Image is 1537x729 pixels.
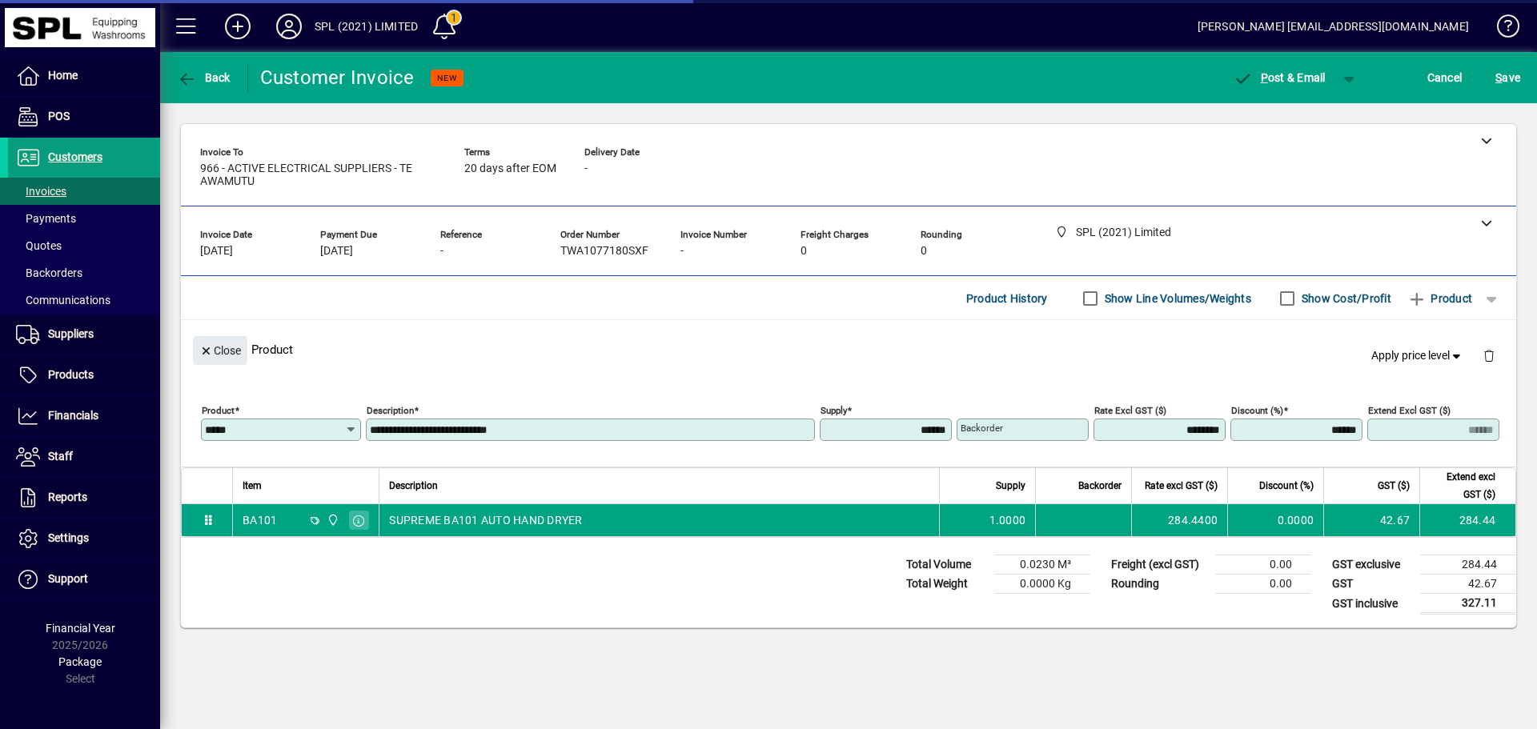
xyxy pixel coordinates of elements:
[1215,555,1311,575] td: 0.00
[1423,63,1467,92] button: Cancel
[898,575,994,594] td: Total Weight
[584,162,588,175] span: -
[1233,71,1326,84] span: ost & Email
[989,512,1026,528] span: 1.0000
[1430,468,1495,503] span: Extend excl GST ($)
[243,477,262,495] span: Item
[58,655,102,668] span: Package
[48,368,94,381] span: Products
[1323,504,1419,536] td: 42.67
[8,56,160,96] a: Home
[8,205,160,232] a: Payments
[1103,575,1215,594] td: Rounding
[1324,555,1420,575] td: GST exclusive
[200,245,233,258] span: [DATE]
[1103,555,1215,575] td: Freight (excl GST)
[389,477,438,495] span: Description
[1495,71,1502,84] span: S
[1198,14,1469,39] div: [PERSON_NAME] [EMAIL_ADDRESS][DOMAIN_NAME]
[960,284,1054,313] button: Product History
[1231,405,1283,416] mat-label: Discount (%)
[8,396,160,436] a: Financials
[200,162,440,188] span: 966 - ACTIVE ELECTRICAL SUPPLIERS - TE AWAMUTU
[1298,290,1391,306] label: Show Cost/Profit
[994,555,1090,575] td: 0.0230 M³
[1371,347,1464,364] span: Apply price level
[320,245,353,258] span: [DATE]
[996,477,1025,495] span: Supply
[1470,336,1508,375] button: Delete
[1102,290,1251,306] label: Show Line Volumes/Weights
[1142,512,1218,528] div: 284.4400
[260,65,415,90] div: Customer Invoice
[464,162,556,175] span: 20 days after EOM
[173,63,235,92] button: Back
[46,622,115,635] span: Financial Year
[1485,3,1517,55] a: Knowledge Base
[1261,71,1268,84] span: P
[1094,405,1166,416] mat-label: Rate excl GST ($)
[48,409,98,422] span: Financials
[16,212,76,225] span: Payments
[1407,286,1472,311] span: Product
[389,512,582,528] span: SUPREME BA101 AUTO HAND DRYER
[16,185,66,198] span: Invoices
[1259,477,1314,495] span: Discount (%)
[8,478,160,518] a: Reports
[323,511,341,529] span: SPL (2021) Limited
[1420,594,1516,614] td: 327.11
[560,245,648,258] span: TWA1077180SXF
[8,519,160,559] a: Settings
[437,73,457,83] span: NEW
[202,405,235,416] mat-label: Product
[966,286,1048,311] span: Product History
[8,559,160,599] a: Support
[1420,575,1516,594] td: 42.67
[8,259,160,286] a: Backorders
[1225,63,1334,92] button: Post & Email
[177,71,231,84] span: Back
[8,286,160,314] a: Communications
[8,355,160,395] a: Products
[8,178,160,205] a: Invoices
[1491,63,1524,92] button: Save
[994,575,1090,594] td: 0.0000 Kg
[8,314,160,354] a: Suppliers
[48,491,87,503] span: Reports
[1078,477,1122,495] span: Backorder
[315,14,418,39] div: SPL (2021) LIMITED
[16,294,110,306] span: Communications
[243,512,277,528] div: BA101
[16,239,62,252] span: Quotes
[199,338,241,364] span: Close
[821,405,847,416] mat-label: Supply
[193,336,247,365] button: Close
[16,266,82,279] span: Backorders
[263,12,315,41] button: Profile
[1419,504,1515,536] td: 284.44
[48,69,78,82] span: Home
[48,110,70,122] span: POS
[440,245,443,258] span: -
[1324,594,1420,614] td: GST inclusive
[181,320,1516,379] div: Product
[1324,575,1420,594] td: GST
[1215,575,1311,594] td: 0.00
[1378,477,1410,495] span: GST ($)
[8,97,160,137] a: POS
[48,531,89,544] span: Settings
[1368,405,1451,416] mat-label: Extend excl GST ($)
[1470,348,1508,362] app-page-header-button: Delete
[961,423,1003,434] mat-label: Backorder
[48,150,102,163] span: Customers
[1399,284,1480,313] button: Product
[8,437,160,477] a: Staff
[48,327,94,340] span: Suppliers
[1427,65,1463,90] span: Cancel
[189,342,251,357] app-page-header-button: Close
[1227,504,1323,536] td: 0.0000
[48,572,88,585] span: Support
[48,450,73,463] span: Staff
[898,555,994,575] td: Total Volume
[680,245,684,258] span: -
